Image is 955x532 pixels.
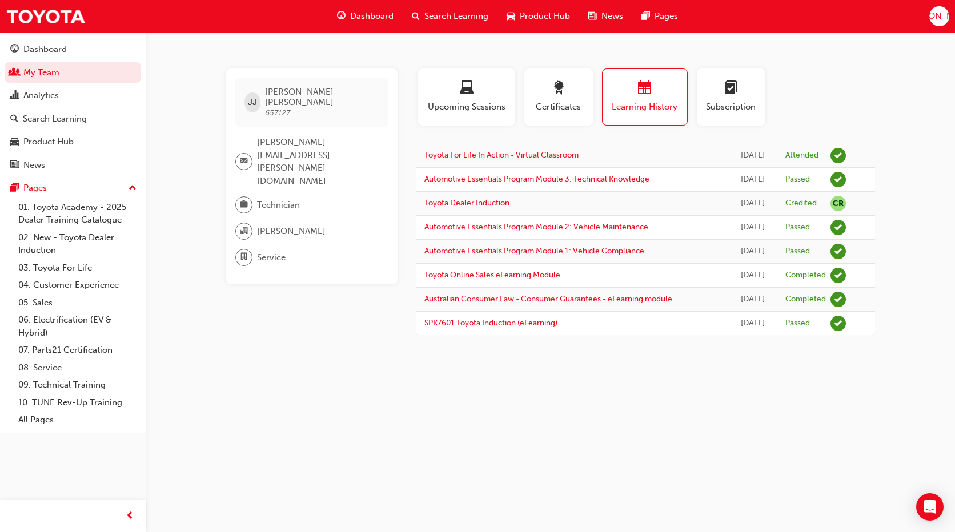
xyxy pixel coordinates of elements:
[507,9,515,23] span: car-icon
[424,222,648,232] a: Automotive Essentials Program Module 2: Vehicle Maintenance
[785,150,818,161] div: Attended
[655,10,678,23] span: Pages
[611,100,679,114] span: Learning History
[427,100,507,114] span: Upcoming Sessions
[418,68,515,126] button: Upcoming Sessions
[830,148,846,163] span: learningRecordVerb_ATTEND-icon
[737,269,768,282] div: Sun Nov 24 2024 11:00:00 GMT+1100 (Australian Eastern Daylight Time)
[929,6,949,26] button: [PERSON_NAME]
[737,317,768,330] div: Tue Nov 19 2024 17:11:53 GMT+1100 (Australian Eastern Daylight Time)
[240,154,248,169] span: email-icon
[240,224,248,239] span: organisation-icon
[724,81,738,96] span: learningplan-icon
[14,376,141,394] a: 09. Technical Training
[697,68,765,126] button: Subscription
[424,270,560,280] a: Toyota Online Sales eLearning Module
[520,10,570,23] span: Product Hub
[632,5,687,28] a: pages-iconPages
[524,68,593,126] button: Certificates
[10,45,19,55] span: guage-icon
[23,112,87,126] div: Search Learning
[705,100,757,114] span: Subscription
[737,149,768,162] div: Tue Aug 12 2025 09:00:00 GMT+1000 (Australian Eastern Standard Time)
[830,244,846,259] span: learningRecordVerb_PASS-icon
[240,198,248,212] span: briefcase-icon
[257,225,326,238] span: [PERSON_NAME]
[14,199,141,229] a: 01. Toyota Academy - 2025 Dealer Training Catalogue
[23,135,74,148] div: Product Hub
[129,181,137,196] span: up-icon
[830,172,846,187] span: learningRecordVerb_PASS-icon
[785,222,810,233] div: Passed
[5,155,141,176] a: News
[257,199,300,212] span: Technician
[5,39,141,60] a: Dashboard
[257,136,379,187] span: [PERSON_NAME][EMAIL_ADDRESS][PERSON_NAME][DOMAIN_NAME]
[257,251,286,264] span: Service
[23,182,47,195] div: Pages
[14,359,141,377] a: 08. Service
[916,493,944,521] div: Open Intercom Messenger
[785,294,826,305] div: Completed
[10,160,19,171] span: news-icon
[830,220,846,235] span: learningRecordVerb_PASS-icon
[737,197,768,210] div: Tue Mar 25 2025 23:00:00 GMT+1100 (Australian Eastern Daylight Time)
[424,198,509,208] a: Toyota Dealer Induction
[830,196,846,211] span: null-icon
[10,68,19,78] span: people-icon
[579,5,632,28] a: news-iconNews
[265,108,290,118] span: 657127
[5,108,141,130] a: Search Learning
[14,411,141,429] a: All Pages
[424,294,672,304] a: Australian Consumer Law - Consumer Guarantees - eLearning module
[533,100,584,114] span: Certificates
[5,178,141,199] button: Pages
[412,9,420,23] span: search-icon
[14,311,141,341] a: 06. Electrification (EV & Hybrid)
[10,114,18,124] span: search-icon
[5,131,141,152] a: Product Hub
[10,183,19,194] span: pages-icon
[830,316,846,331] span: learningRecordVerb_PASS-icon
[424,318,557,328] a: SPK7601 Toyota Induction (eLearning)
[424,150,579,160] a: Toyota For Life In Action - Virtual Classroom
[737,245,768,258] div: Fri Nov 29 2024 16:50:31 GMT+1100 (Australian Eastern Daylight Time)
[23,159,45,172] div: News
[785,318,810,329] div: Passed
[14,229,141,259] a: 02. New - Toyota Dealer Induction
[403,5,497,28] a: search-iconSearch Learning
[328,5,403,28] a: guage-iconDashboard
[460,81,474,96] span: laptop-icon
[248,96,257,109] span: JJ
[10,137,19,147] span: car-icon
[5,85,141,106] a: Analytics
[830,268,846,283] span: learningRecordVerb_COMPLETE-icon
[785,174,810,185] div: Passed
[497,5,579,28] a: car-iconProduct Hub
[14,259,141,277] a: 03. Toyota For Life
[126,509,134,523] span: prev-icon
[265,87,379,107] span: [PERSON_NAME] [PERSON_NAME]
[23,89,59,102] div: Analytics
[737,173,768,186] div: Sat Apr 19 2025 15:46:14 GMT+1000 (Australian Eastern Standard Time)
[641,9,650,23] span: pages-icon
[737,221,768,234] div: Fri Mar 21 2025 22:38:03 GMT+1100 (Australian Eastern Daylight Time)
[785,270,826,281] div: Completed
[552,81,565,96] span: award-icon
[240,250,248,265] span: department-icon
[424,10,488,23] span: Search Learning
[638,81,652,96] span: calendar-icon
[350,10,394,23] span: Dashboard
[785,198,817,209] div: Credited
[5,37,141,178] button: DashboardMy TeamAnalyticsSearch LearningProduct HubNews
[830,292,846,307] span: learningRecordVerb_COMPLETE-icon
[6,3,86,29] a: Trak
[14,294,141,312] a: 05. Sales
[737,293,768,306] div: Fri Nov 22 2024 23:07:20 GMT+1100 (Australian Eastern Daylight Time)
[5,62,141,83] a: My Team
[23,43,67,56] div: Dashboard
[601,10,623,23] span: News
[424,174,649,184] a: Automotive Essentials Program Module 3: Technical Knowledge
[14,276,141,294] a: 04. Customer Experience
